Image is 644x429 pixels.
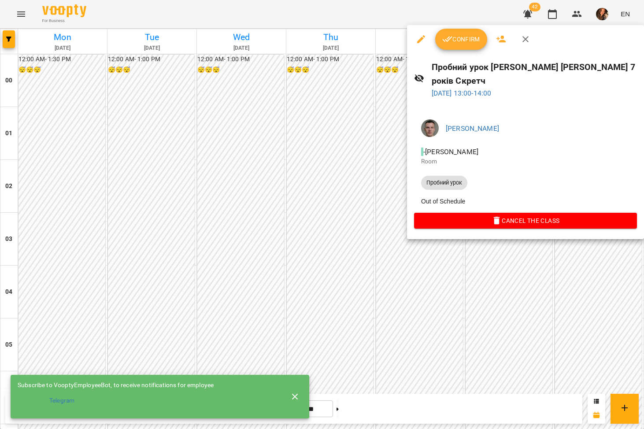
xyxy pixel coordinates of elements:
span: Confirm [442,34,480,44]
a: [DATE] 13:00-14:00 [432,89,492,97]
button: Cancel the class [414,213,637,229]
span: Cancel the class [421,215,630,226]
div: Subscribe to VooptyEmployeeBot, to receive notifications for employee [18,381,278,390]
a: [PERSON_NAME] [446,124,499,133]
h6: Пробний урок [PERSON_NAME] [PERSON_NAME] 7 років Скретч [432,60,637,88]
span: Пробний урок [421,179,467,187]
p: Room [421,157,630,166]
li: Telegram [18,393,278,409]
li: Out of Schedule [414,193,637,209]
img: 3185685480d0eb31461725562fcf3c62.jpg [421,119,439,137]
span: - [PERSON_NAME] [421,148,480,156]
button: Confirm [435,29,487,50]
